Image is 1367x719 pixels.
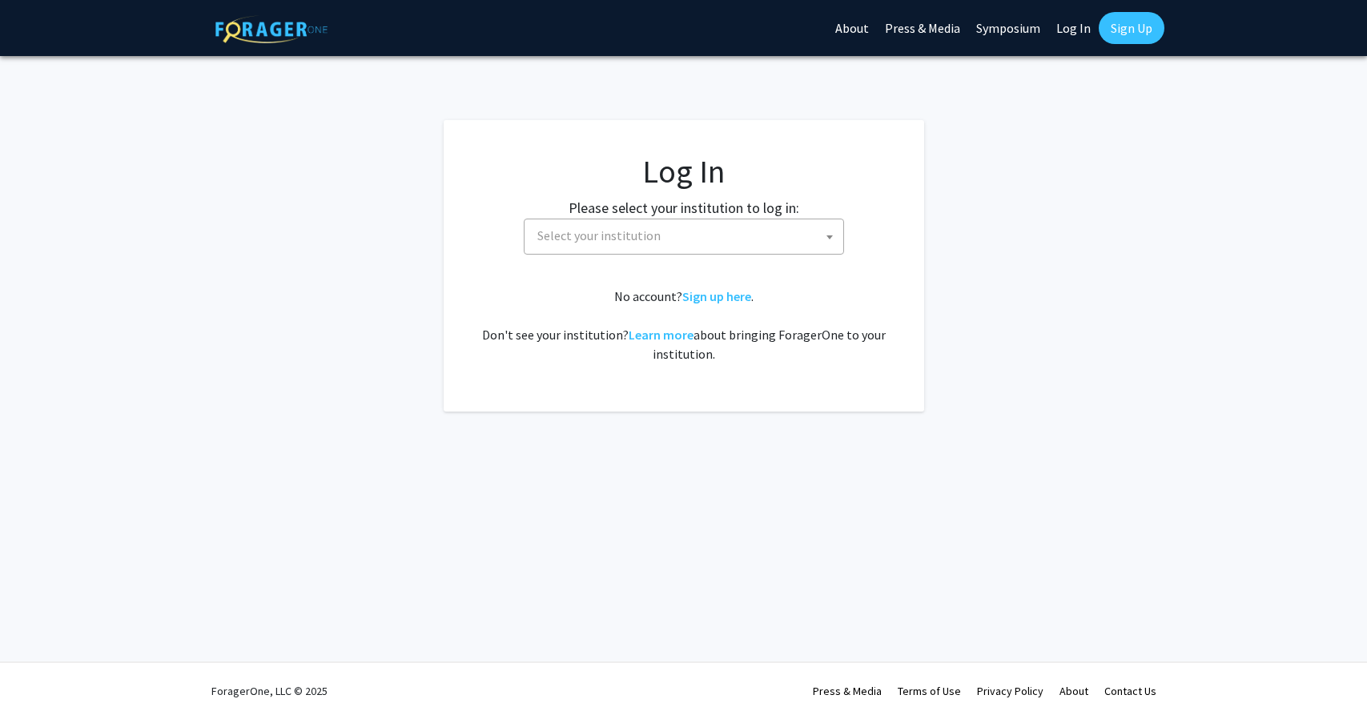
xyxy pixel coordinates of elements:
[682,288,751,304] a: Sign up here
[476,152,892,191] h1: Log In
[537,227,661,243] span: Select your institution
[629,327,694,343] a: Learn more about bringing ForagerOne to your institution
[569,197,799,219] label: Please select your institution to log in:
[524,219,844,255] span: Select your institution
[898,684,961,698] a: Terms of Use
[813,684,882,698] a: Press & Media
[1104,684,1156,698] a: Contact Us
[215,15,328,43] img: ForagerOne Logo
[476,287,892,364] div: No account? . Don't see your institution? about bringing ForagerOne to your institution.
[211,663,328,719] div: ForagerOne, LLC © 2025
[1059,684,1088,698] a: About
[1099,12,1164,44] a: Sign Up
[977,684,1043,698] a: Privacy Policy
[531,219,843,252] span: Select your institution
